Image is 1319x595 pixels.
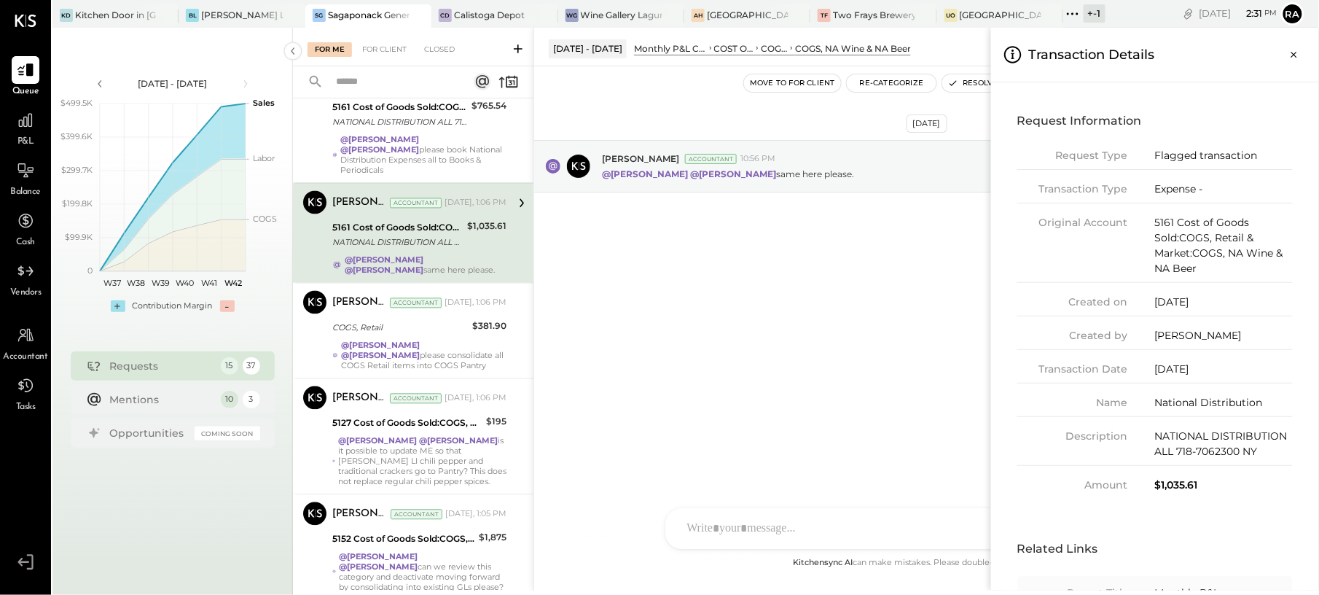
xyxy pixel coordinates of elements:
[12,85,39,98] span: Queue
[110,426,187,440] div: Opportunities
[60,98,93,108] text: $499.5K
[1155,478,1293,493] div: $1,035.61
[1084,4,1105,23] div: + -1
[1029,39,1155,70] h3: Transaction Details
[1,372,50,414] a: Tasks
[1,56,50,98] a: Queue
[201,9,283,21] div: [PERSON_NAME] Latte
[707,9,788,21] div: [GEOGRAPHIC_DATA]
[16,401,36,414] span: Tasks
[176,278,194,288] text: W40
[17,136,34,149] span: P&L
[1017,478,1127,493] div: Amount
[221,391,238,408] div: 10
[581,9,662,21] div: Wine Gallery Laguna
[127,278,145,288] text: W38
[4,351,48,364] span: Accountant
[111,77,235,90] div: [DATE] - [DATE]
[243,357,260,375] div: 37
[1281,2,1304,26] button: Ra
[253,98,275,108] text: Sales
[10,287,42,300] span: Vendors
[1199,7,1277,20] div: [DATE]
[224,278,242,288] text: W42
[221,357,238,375] div: 15
[692,9,705,22] div: AH
[65,232,93,242] text: $99.9K
[1155,215,1293,276] div: 5161 Cost of Goods Sold:COGS, Retail & Market:COGS, NA Wine & NA Beer
[1155,148,1293,163] div: Flagged transaction
[10,186,41,199] span: Balance
[1155,395,1293,411] div: National Distribution
[1181,6,1196,21] div: copy link
[110,392,214,407] div: Mentions
[1,257,50,300] a: Vendors
[1017,537,1293,561] h4: Related Links
[201,278,217,288] text: W41
[1017,182,1127,197] div: Transaction Type
[133,300,213,312] div: Contribution Margin
[253,214,277,224] text: COGS
[75,9,157,21] div: Kitchen Door in [GEOGRAPHIC_DATA]
[960,9,1041,21] div: [GEOGRAPHIC_DATA]
[61,165,93,175] text: $299.7K
[818,9,831,22] div: TF
[1017,148,1127,163] div: Request Type
[1017,395,1127,411] div: Name
[1017,295,1127,310] div: Created on
[60,9,73,22] div: KD
[439,9,452,22] div: CD
[195,427,260,440] div: Coming Soon
[1155,295,1293,310] div: [DATE]
[243,391,260,408] div: 3
[1155,328,1293,343] div: [PERSON_NAME]
[62,198,93,209] text: $199.8K
[253,153,275,163] text: Labor
[220,300,235,312] div: -
[1,322,50,364] a: Accountant
[111,300,125,312] div: +
[103,278,120,288] text: W37
[1155,362,1293,377] div: [DATE]
[1017,109,1293,133] h4: Request Information
[151,278,169,288] text: W39
[313,9,326,22] div: SG
[1017,328,1127,343] div: Created by
[1,106,50,149] a: P&L
[1017,429,1127,444] div: Description
[87,265,93,276] text: 0
[565,9,579,22] div: WG
[186,9,199,22] div: BL
[833,9,915,21] div: Two Frays Brewery
[1155,429,1293,459] div: NATIONAL DISTRIBUTION ALL 718-7062300 NY
[1155,182,1293,197] div: Expense -
[60,131,93,141] text: $399.6K
[1,157,50,199] a: Balance
[1017,362,1127,377] div: Transaction Date
[16,236,35,249] span: Cash
[110,359,214,373] div: Requests
[944,9,958,22] div: Uo
[454,9,525,21] div: Calistoga Depot
[1017,215,1127,230] div: Original Account
[1281,42,1307,68] button: Close panel
[1,207,50,249] a: Cash
[328,9,410,21] div: Sagaponack General Store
